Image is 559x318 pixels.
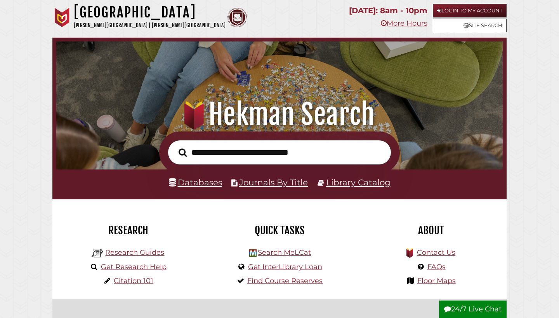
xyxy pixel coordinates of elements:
[361,224,501,237] h2: About
[92,247,103,259] img: Hekman Library Logo
[249,249,257,257] img: Hekman Library Logo
[239,177,308,187] a: Journals By Title
[433,4,507,17] a: Login to My Account
[248,263,322,271] a: Get InterLibrary Loan
[417,277,456,285] a: Floor Maps
[175,146,191,159] button: Search
[381,19,427,28] a: More Hours
[427,263,446,271] a: FAQs
[417,248,455,257] a: Contact Us
[74,4,226,21] h1: [GEOGRAPHIC_DATA]
[101,263,167,271] a: Get Research Help
[258,248,311,257] a: Search MeLCat
[52,8,72,27] img: Calvin University
[227,8,247,27] img: Calvin Theological Seminary
[105,248,164,257] a: Research Guides
[433,19,507,32] a: Site Search
[58,224,198,237] h2: Research
[169,177,222,187] a: Databases
[349,4,427,17] p: [DATE]: 8am - 10pm
[74,21,226,30] p: [PERSON_NAME][GEOGRAPHIC_DATA] | [PERSON_NAME][GEOGRAPHIC_DATA]
[179,148,187,157] i: Search
[247,277,323,285] a: Find Course Reserves
[326,177,391,187] a: Library Catalog
[65,97,495,131] h1: Hekman Search
[210,224,349,237] h2: Quick Tasks
[114,277,153,285] a: Citation 101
